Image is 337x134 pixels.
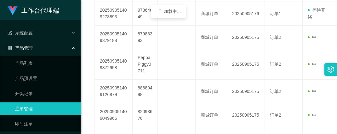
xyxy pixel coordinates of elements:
[270,11,281,16] span: 订单1
[95,80,133,103] td: 202509051409126879
[227,2,265,26] td: 20250905176
[95,49,133,80] td: 202509051409372958
[21,0,59,21] h1: 工作台代理端
[133,49,158,80] td: PeppaPiggy0711
[308,35,317,40] span: 中
[308,62,317,67] span: 中
[308,113,317,118] span: 中
[227,80,265,103] td: 20250905175
[133,80,158,103] td: 88680498
[196,80,227,103] td: 商城订单
[270,62,281,67] span: 订单2
[308,8,325,19] span: 等待开奖
[156,9,161,14] i: icon: loading
[15,72,76,85] a: 产品预设置
[196,2,227,26] td: 商城订单
[196,49,227,80] td: 商城订单
[15,102,76,115] a: 注单管理
[95,2,133,26] td: 202509051409273893
[196,103,227,127] td: 商城订单
[8,46,33,51] span: 产品管理
[8,30,33,35] span: 系统配置
[270,35,281,40] span: 订单2
[270,113,281,118] span: 订单2
[15,118,76,130] a: 即时注单
[8,6,18,15] img: logo.9652507e.png
[133,103,158,127] td: 82093676
[227,103,265,127] td: 20250905175
[327,66,334,73] i: 图标: setting
[95,103,133,127] td: 202509051409049966
[8,31,12,35] i: 图标: form
[227,26,265,49] td: 20250905175
[164,9,181,14] span: 加载中...
[308,89,317,94] span: 中
[95,26,133,49] td: 202509051409379188
[270,89,281,94] span: 订单2
[15,57,76,70] a: 产品列表
[15,87,76,100] a: 开奖记录
[8,46,12,50] i: 图标: appstore-o
[133,26,158,49] td: 87983393
[196,26,227,49] td: 商城订单
[8,8,59,13] a: 工作台代理端
[133,2,158,26] td: 97864649
[227,49,265,80] td: 20250905175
